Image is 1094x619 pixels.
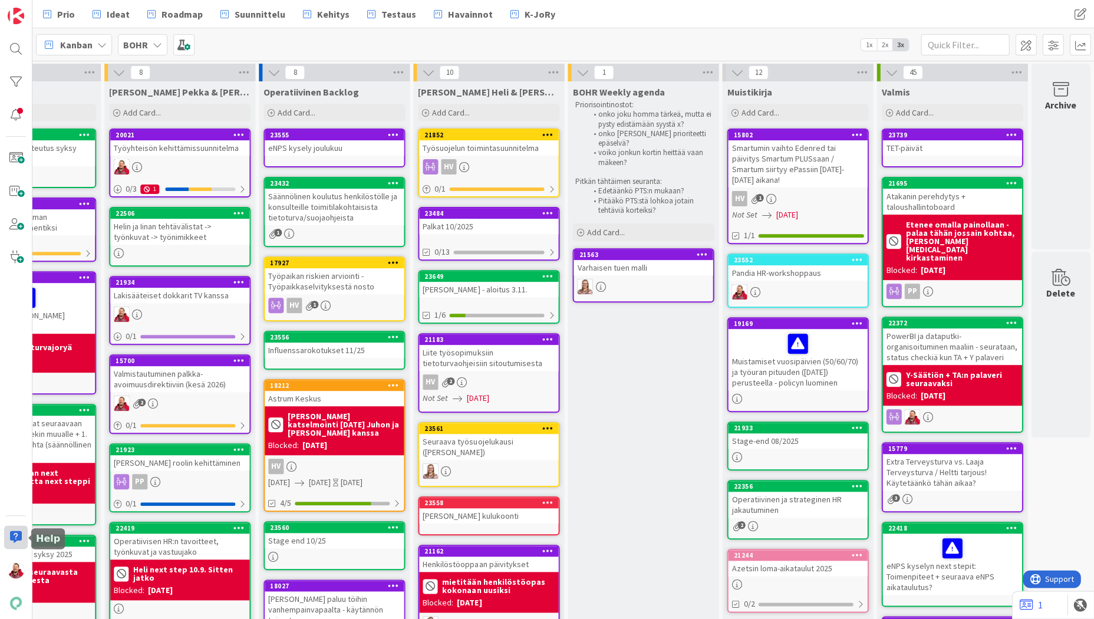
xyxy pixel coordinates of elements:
[892,39,908,51] span: 3x
[110,355,249,366] div: 15700
[419,282,558,297] div: [PERSON_NAME] - aloitus 3.11.
[574,249,713,275] div: 21563Varhaisen tuen malli
[265,391,404,406] div: Astrum Keskus
[419,498,558,523] div: 23558[PERSON_NAME] kulukoonti
[882,178,1021,189] div: 21695
[882,189,1021,215] div: Atakanin perehdytys + taloushallintoboard
[162,7,203,21] span: Roadmap
[265,459,404,474] div: HV
[265,130,404,140] div: 23555
[748,65,768,80] span: 12
[727,86,772,98] span: Muistikirja
[882,454,1021,490] div: Extra Terveysturva vs. Laaja Terveysturva / Heltti tarjous! Käytetäänkö tähän aikaa?
[728,140,867,187] div: Smartumin vaihto Edenred tai päivitys Smartum PLUSsaan / Smartum siirtyy ePassiin [DATE]-[DATE] a...
[503,4,562,25] a: K-JoRy
[265,380,404,391] div: 18212
[418,86,559,98] span: Työn alla Heli & Iina
[110,366,249,392] div: Valmistautuminen palkka-avoimuusdirektiiviin (kesä 2026)
[888,445,1021,453] div: 15779
[265,343,404,358] div: Influenssarokotukset 11/25
[265,130,404,156] div: 23555eNPS kysely joulukuu
[882,318,1021,328] div: 22372
[920,390,945,402] div: [DATE]
[22,2,51,16] span: Support
[888,319,1021,327] div: 22372
[8,562,24,578] img: JS
[116,357,249,365] div: 15700
[876,39,892,51] span: 2x
[114,396,129,411] img: JS
[270,582,404,590] div: 18027
[882,328,1021,365] div: PowerBI ja dataputki-organisoituminen maaliin - seurataan, status checkiä kun TA + Y palaveri
[36,4,82,25] a: Prio
[574,279,713,294] div: IH
[110,182,249,196] div: 0/31
[110,288,249,303] div: Lakisääteiset dokkarit TV kanssa
[317,7,350,21] span: Kehitys
[110,159,249,174] div: JS
[419,208,558,219] div: 23484
[423,463,438,479] img: IH
[586,148,712,167] li: voiko jonkun kortin heittää vaan mäkeen?
[270,179,404,187] div: 23432
[274,229,282,236] span: 1
[902,65,922,80] span: 45
[728,130,867,140] div: 15802
[419,508,558,523] div: [PERSON_NAME] kulukoonti
[130,65,150,80] span: 8
[419,434,558,460] div: Seuraava työsuojelukausi ([PERSON_NAME])
[265,178,404,225] div: 23432Säännölinen koulutus henkilöstölle ja konsulteille toimitilakohtaisista tietoturva/suojaohje...
[434,183,446,195] span: 0 / 1
[419,557,558,572] div: Henkilöstöoppaan päivitykset
[424,499,558,507] div: 23558
[419,140,558,156] div: Työsuojelun toimintasuunnitelma
[213,4,292,25] a: Suunnittelu
[8,595,24,611] img: avatar
[265,140,404,156] div: eNPS kysely joulukuu
[419,374,558,390] div: HV
[123,107,161,118] span: Add Card...
[905,220,1018,262] b: Etenee omalla painollaan - palaa tähän jossain kohtaa, [PERSON_NAME][MEDICAL_DATA] kirkastaminen
[265,332,404,343] div: 23556
[1046,286,1075,300] div: Delete
[575,177,711,186] p: Pitkän tähtäimen seuranta:
[741,107,779,118] span: Add Card...
[728,492,867,518] div: Operatiivinen ja strateginen HR jakautuminen
[419,546,558,572] div: 21162Henkilöstöoppaan päivitykset
[920,264,945,276] div: [DATE]
[123,39,148,51] b: BOHR
[886,390,917,402] div: Blocked:
[574,260,713,275] div: Varhaisen tuen malli
[110,329,249,344] div: 0/1
[586,186,712,196] li: Edetäänkö PTS:n mukaan?
[280,497,291,509] span: 4/5
[270,259,404,267] div: 17927
[419,345,558,371] div: Liite työsopimuksiin tietoturvaohjeisiin sitoutumisesta
[728,423,867,449] div: 21933Stage-end 08/2025
[776,209,798,221] span: [DATE]
[728,191,867,206] div: HV
[270,381,404,390] div: 18212
[381,7,416,21] span: Testaus
[728,255,867,265] div: 23552
[424,424,558,433] div: 23561
[419,219,558,234] div: Palkat 10/2025
[302,439,327,452] div: [DATE]
[419,334,558,371] div: 21183Liite työsopimuksiin tietoturvaohjeisiin sitoutumisesta
[265,298,404,313] div: HV
[360,4,423,25] a: Testaus
[424,547,558,555] div: 21162
[270,131,404,139] div: 23555
[728,265,867,281] div: Pandia HR-workshoppaus
[268,439,299,452] div: Blocked:
[110,307,249,322] div: JS
[110,140,249,156] div: Työyhteisön kehittämissuunnitelma
[138,399,146,406] span: 2
[116,524,249,532] div: 22419
[110,208,249,219] div: 22506
[133,565,246,582] b: Heli next step 10.9. Sitten jatko
[265,189,404,225] div: Säännölinen koulutus henkilöstölle ja konsulteille toimitilakohtaisista tietoturva/suojaohjeista
[110,418,249,433] div: 0/1
[728,481,867,518] div: 22356Operatiivinen ja strateginen HR jakautuminen
[285,65,305,80] span: 8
